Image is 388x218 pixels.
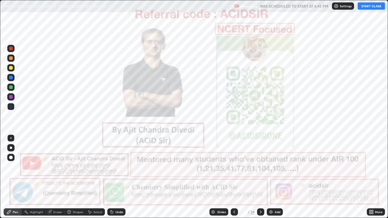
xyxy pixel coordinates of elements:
p: [MEDICAL_DATA] (EAR & FRAR: [PERSON_NAME] & Alkynes) - 11 [4,4,112,8]
div: Slides [217,210,226,213]
p: Recording [240,4,257,8]
div: Undo [115,210,123,213]
img: class-settings-icons [334,4,339,8]
div: Add [275,210,280,213]
div: Shapes [73,210,83,213]
div: Pen [13,210,18,213]
img: recording.375f2c34.svg [234,4,239,8]
p: Settings [340,5,352,8]
div: / [248,210,249,214]
img: add-slide-button [269,210,273,214]
div: Select [93,210,102,213]
div: Highlight [30,210,43,213]
div: More [375,210,383,213]
button: START CLASS [358,2,385,10]
div: 24 [251,209,255,215]
div: Eraser [53,210,62,213]
h5: WAS SCHEDULED TO START AT 6:45 PM [260,3,328,9]
div: 3 [240,210,246,214]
